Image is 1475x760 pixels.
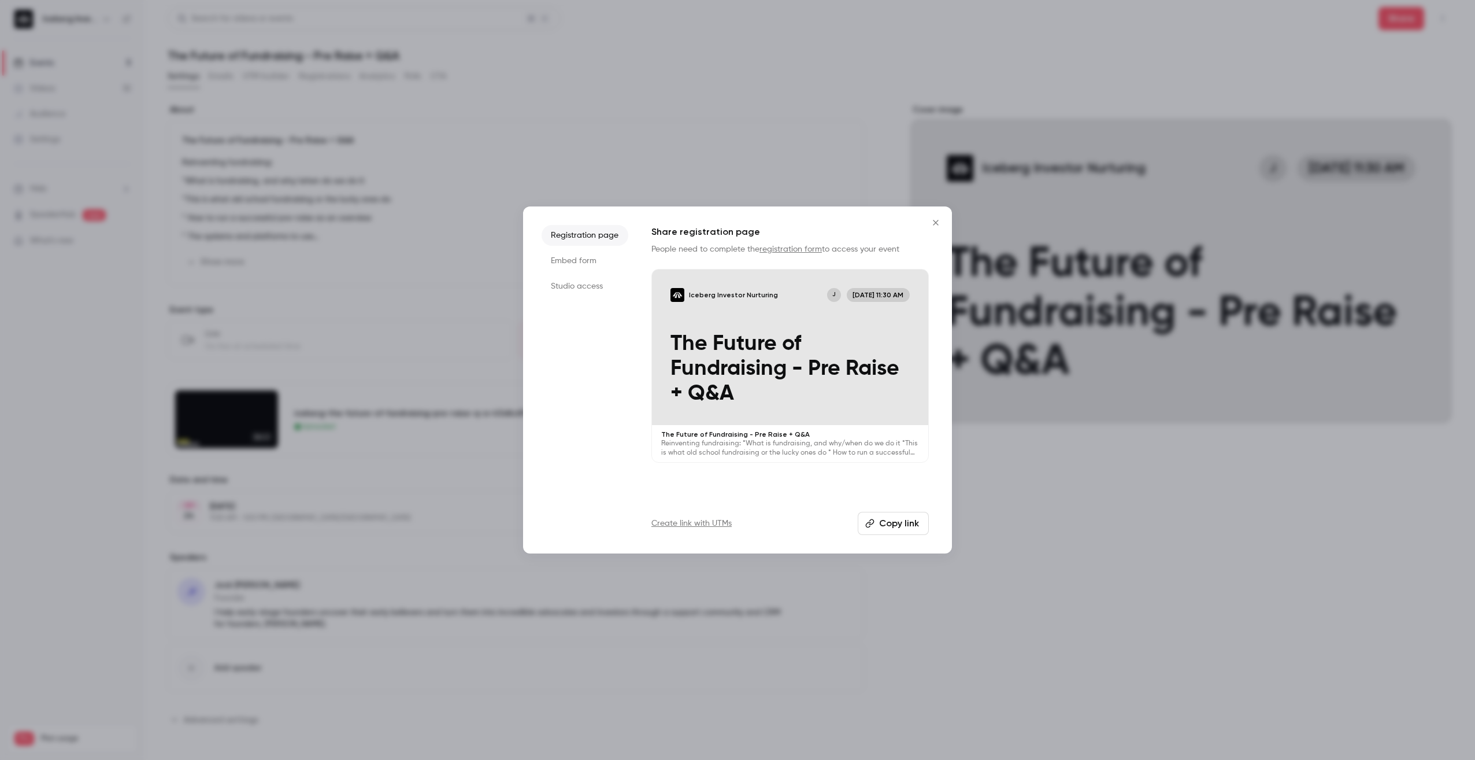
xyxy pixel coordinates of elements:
[689,290,778,300] p: Iceberg Investor Nurturing
[651,518,732,529] a: Create link with UTMs
[759,245,822,253] a: registration form
[670,331,910,407] p: The Future of Fundraising - Pre Raise + Q&A
[661,430,919,439] p: The Future of Fundraising - Pre Raise + Q&A
[651,244,929,255] p: People need to complete the to access your event
[826,287,842,303] div: J
[651,269,929,463] a: The Future of Fundraising - Pre Raise + Q&AIceberg Investor NurturingJ[DATE] 11:30 AMThe Future o...
[847,288,910,302] span: [DATE] 11:30 AM
[924,211,947,234] button: Close
[670,288,684,302] img: The Future of Fundraising - Pre Raise + Q&A
[542,225,628,246] li: Registration page
[651,225,929,239] h1: Share registration page
[542,276,628,297] li: Studio access
[661,439,919,458] p: Reinventing fundraising: *What is fundraising, and why/when do we do it *This is what old school ...
[858,512,929,535] button: Copy link
[542,250,628,271] li: Embed form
